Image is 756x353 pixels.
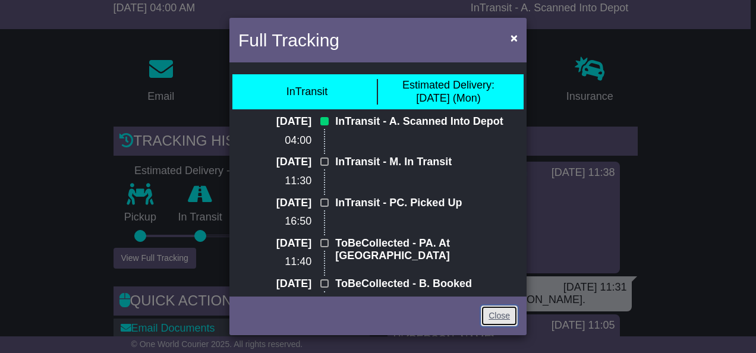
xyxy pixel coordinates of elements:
[238,278,311,291] p: [DATE]
[238,237,311,250] p: [DATE]
[238,27,339,53] h4: Full Tracking
[238,215,311,228] p: 16:50
[238,197,311,210] p: [DATE]
[335,115,518,128] p: InTransit - A. Scanned Into Depot
[238,175,311,188] p: 11:30
[286,86,327,99] div: InTransit
[481,305,518,326] a: Close
[238,134,311,147] p: 04:00
[335,197,518,210] p: InTransit - PC. Picked Up
[511,31,518,45] span: ×
[402,79,494,105] div: [DATE] (Mon)
[238,115,311,128] p: [DATE]
[238,256,311,269] p: 11:40
[505,26,524,50] button: Close
[238,156,311,169] p: [DATE]
[402,79,494,91] span: Estimated Delivery:
[335,278,518,291] p: ToBeCollected - B. Booked
[335,237,518,263] p: ToBeCollected - PA. At [GEOGRAPHIC_DATA]
[335,156,518,169] p: InTransit - M. In Transit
